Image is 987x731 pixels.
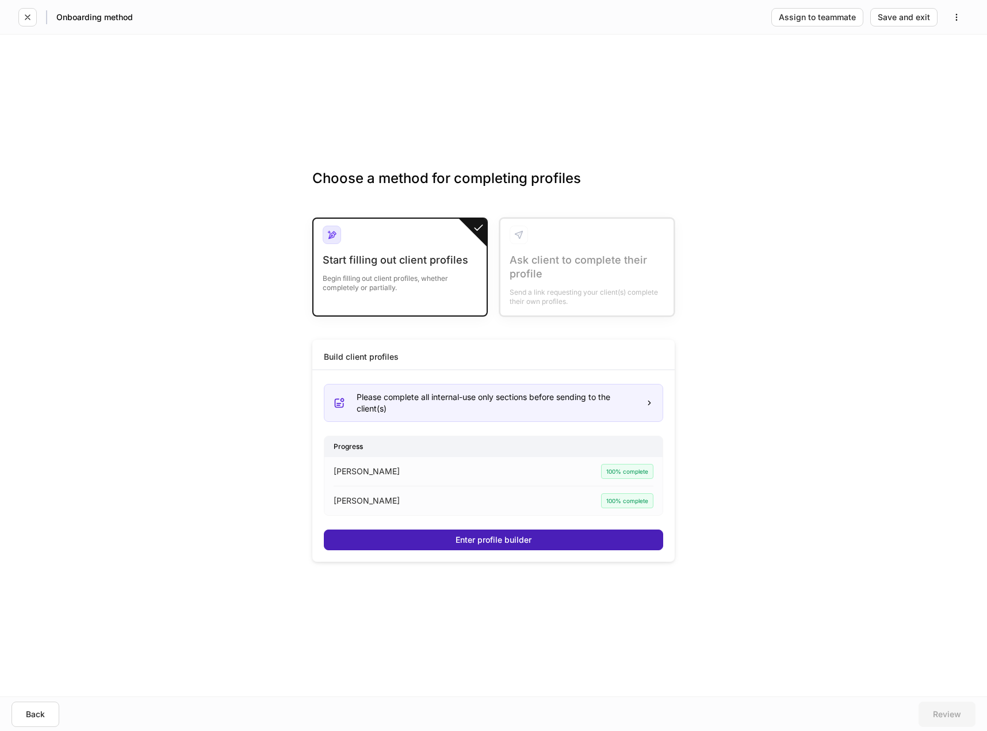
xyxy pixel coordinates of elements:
[323,267,477,292] div: Begin filling out client profiles, whether completely or partially.
[56,12,133,23] h5: Onboarding method
[323,253,477,267] div: Start filling out client profiles
[324,436,663,456] div: Progress
[601,464,653,479] div: 100% complete
[312,169,675,206] h3: Choose a method for completing profiles
[324,530,663,550] button: Enter profile builder
[779,13,856,21] div: Assign to teammate
[870,8,938,26] button: Save and exit
[334,466,400,477] p: [PERSON_NAME]
[771,8,863,26] button: Assign to teammate
[324,351,399,363] div: Build client profiles
[357,391,636,414] div: Please complete all internal-use only sections before sending to the client(s)
[12,702,59,727] button: Back
[456,536,531,544] div: Enter profile builder
[26,710,45,718] div: Back
[601,493,653,508] div: 100% complete
[878,13,930,21] div: Save and exit
[334,495,400,507] p: [PERSON_NAME]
